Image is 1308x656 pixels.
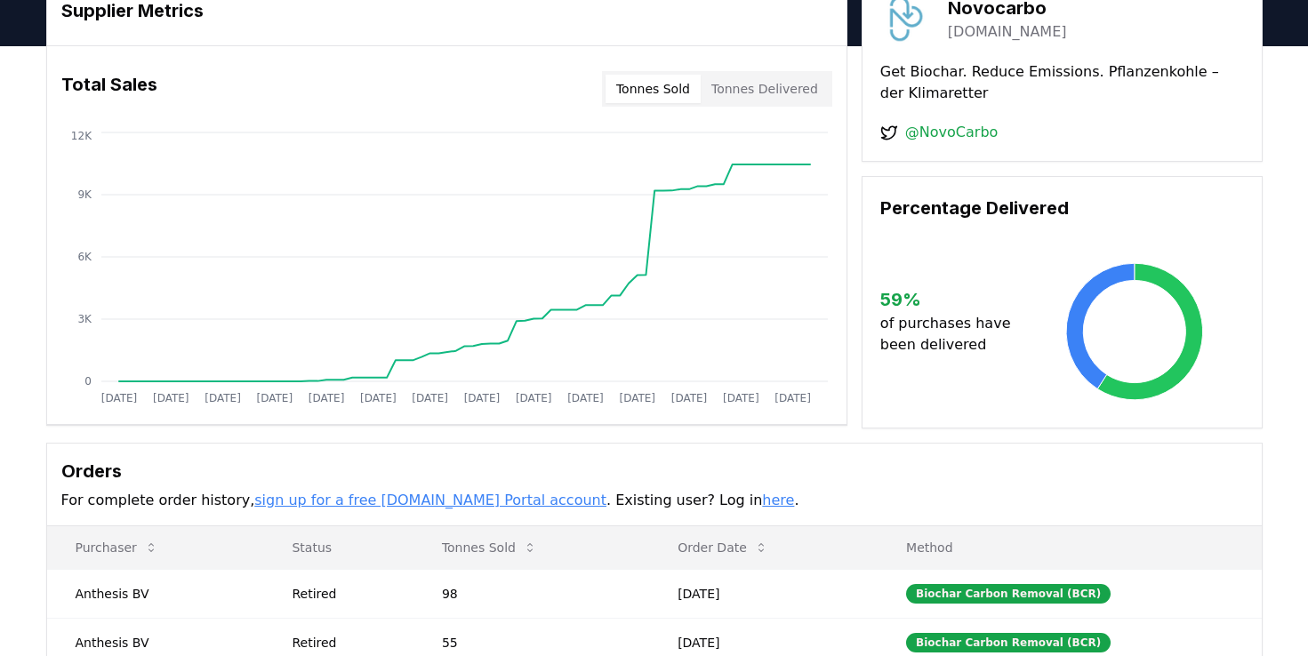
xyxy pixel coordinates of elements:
[77,251,92,263] tspan: 6K
[152,392,189,404] tspan: [DATE]
[906,633,1111,652] div: Biochar Carbon Removal (BCR)
[723,392,759,404] tspan: [DATE]
[892,539,1247,556] p: Method
[906,584,1111,604] div: Biochar Carbon Removal (BCR)
[412,392,448,404] tspan: [DATE]
[292,634,398,652] div: Retired
[256,392,293,404] tspan: [DATE]
[77,188,92,201] tspan: 9K
[61,71,157,107] h3: Total Sales
[701,75,829,103] button: Tonnes Delivered
[880,286,1025,313] h3: 59 %
[606,75,701,103] button: Tonnes Sold
[670,392,707,404] tspan: [DATE]
[308,392,344,404] tspan: [DATE]
[649,569,878,618] td: [DATE]
[77,313,92,325] tspan: 3K
[880,313,1025,356] p: of purchases have been delivered
[84,375,92,388] tspan: 0
[61,490,1248,511] p: For complete order history, . Existing user? Log in .
[567,392,604,404] tspan: [DATE]
[100,392,137,404] tspan: [DATE]
[360,392,397,404] tspan: [DATE]
[61,458,1248,484] h3: Orders
[205,392,241,404] tspan: [DATE]
[277,539,398,556] p: Status
[47,569,264,618] td: Anthesis BV
[292,585,398,603] div: Retired
[880,61,1244,104] p: Get Biochar. Reduce Emissions. Pflanzenkohle – der Klimaretter
[948,21,1067,43] a: [DOMAIN_NAME]
[463,392,500,404] tspan: [DATE]
[254,492,606,508] a: sign up for a free [DOMAIN_NAME] Portal account
[413,569,649,618] td: 98
[880,195,1244,221] h3: Percentage Delivered
[663,530,782,565] button: Order Date
[70,130,92,142] tspan: 12K
[61,530,173,565] button: Purchaser
[428,530,551,565] button: Tonnes Sold
[774,392,811,404] tspan: [DATE]
[762,492,794,508] a: here
[619,392,655,404] tspan: [DATE]
[515,392,551,404] tspan: [DATE]
[905,122,999,143] a: @NovoCarbo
